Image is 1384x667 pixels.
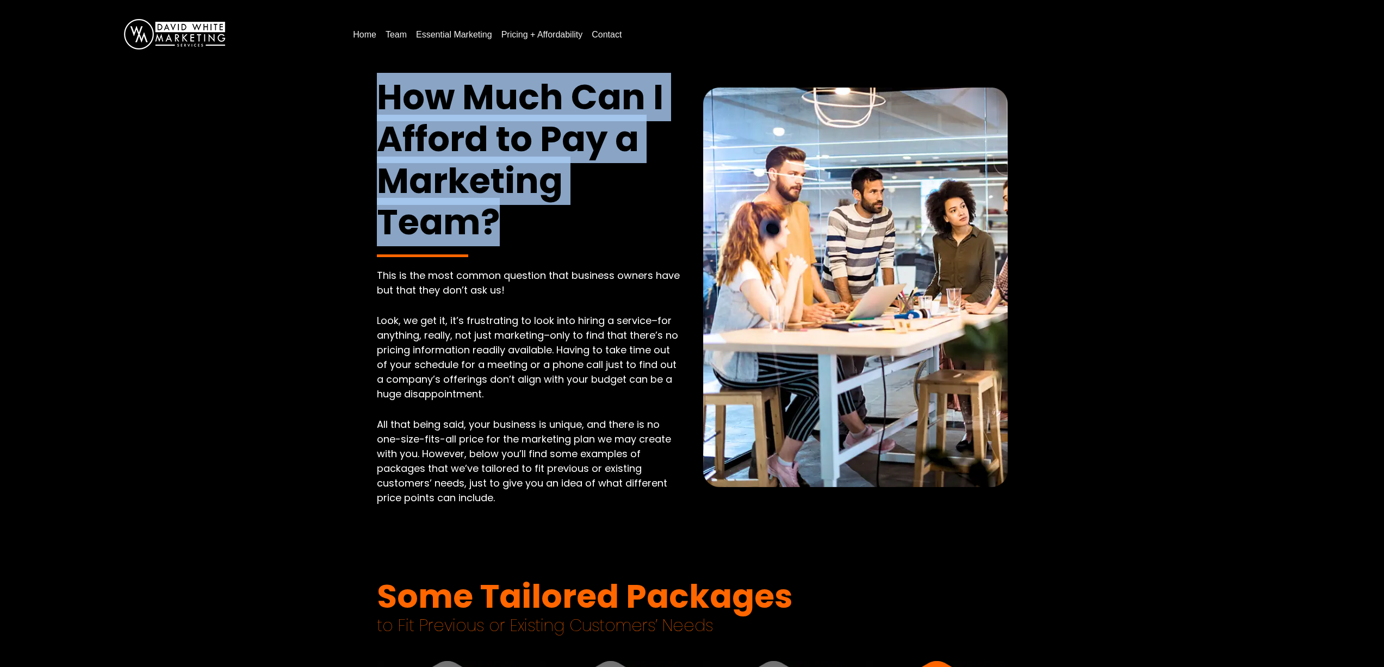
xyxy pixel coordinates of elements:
[377,575,1008,618] span: Some Tailored Packages
[381,26,411,43] a: Team
[377,268,681,297] p: This is the most common question that business owners have but that they don’t ask us!
[377,618,1008,634] span: to Fit Previous or Existing Customers’ Needs
[377,313,681,401] p: Look, we get it, it’s frustrating to look into hiring a service–for anything, really, not just ma...
[377,73,663,246] span: How Much Can I Afford to Pay a Marketing Team?
[124,29,225,38] a: DavidWhite-Marketing-Logo
[412,26,496,43] a: Essential Marketing
[124,19,225,49] img: DavidWhite-Marketing-Logo
[349,26,1362,43] nav: Menu
[349,26,381,43] a: Home
[377,417,681,505] p: All that being said, your business is unique, and there is no one-size-fits-all price for the mar...
[497,26,587,43] a: Pricing + Affordability
[587,26,626,43] a: Contact
[703,88,1008,487] img: How Much Can I Afford to Pay a Marketing Team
